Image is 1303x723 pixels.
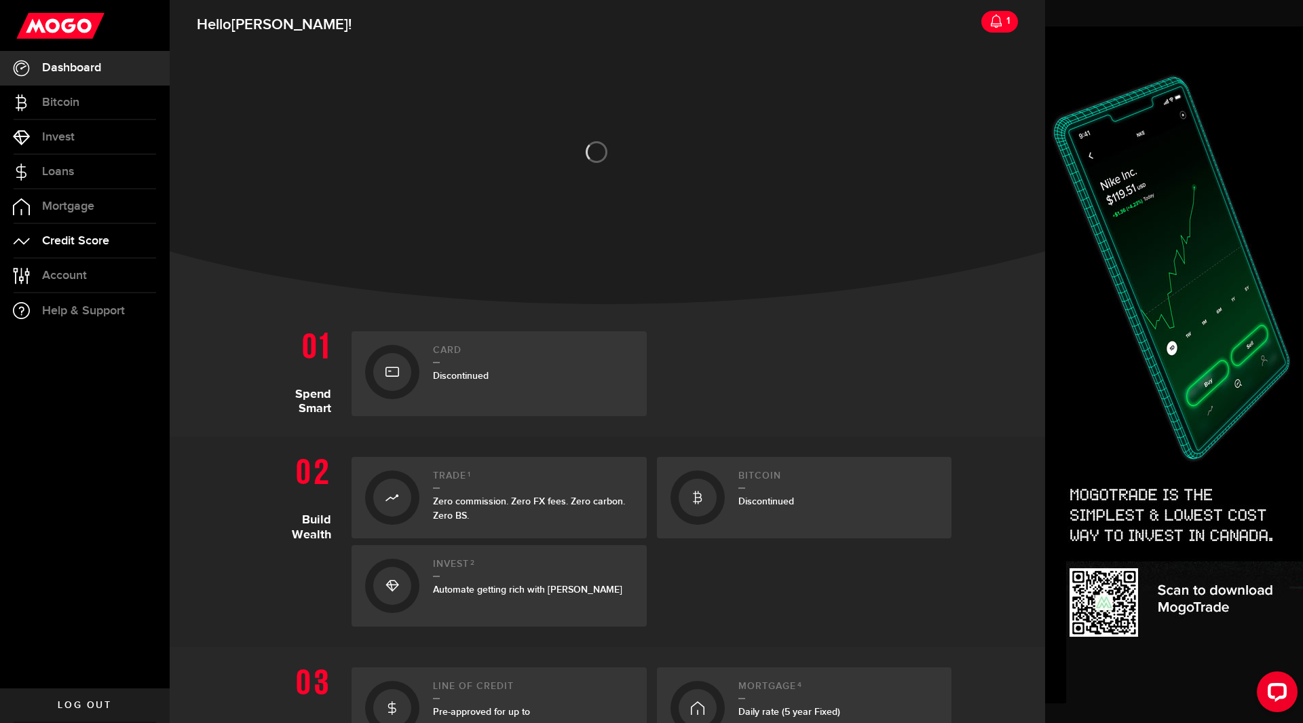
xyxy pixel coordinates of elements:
[42,166,74,178] span: Loans
[433,584,622,595] span: Automate getting rich with [PERSON_NAME]
[42,96,79,109] span: Bitcoin
[738,470,939,489] h2: Bitcoin
[1246,666,1303,723] iframe: LiveChat chat widget
[433,470,633,489] h2: Trade
[42,62,101,74] span: Dashboard
[657,457,952,538] a: BitcoinDiscontinued
[738,681,939,699] h2: Mortgage
[352,331,647,416] a: CardDiscontinued
[738,496,794,507] span: Discontinued
[42,305,125,317] span: Help & Support
[352,457,647,538] a: Trade1Zero commission. Zero FX fees. Zero carbon. Zero BS.
[352,545,647,627] a: Invest2Automate getting rich with [PERSON_NAME]
[797,681,802,689] sup: 4
[58,701,111,710] span: Log out
[263,325,341,416] h1: Spend Smart
[470,559,475,567] sup: 2
[738,706,840,718] span: Daily rate (5 year Fixed)
[42,200,94,212] span: Mortgage
[1045,26,1303,723] img: Side-banner-trade-up-1126-380x1026
[433,345,633,363] h2: Card
[263,450,341,627] h1: Build Wealth
[1003,7,1010,35] div: 1
[42,131,75,143] span: Invest
[468,470,471,479] sup: 1
[42,270,87,282] span: Account
[197,11,352,39] span: Hello !
[433,496,625,521] span: Zero commission. Zero FX fees. Zero carbon. Zero BS.
[433,370,489,382] span: Discontinued
[231,16,348,34] span: [PERSON_NAME]
[433,681,633,699] h2: Line of credit
[433,559,633,577] h2: Invest
[42,235,109,247] span: Credit Score
[981,11,1018,33] a: 1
